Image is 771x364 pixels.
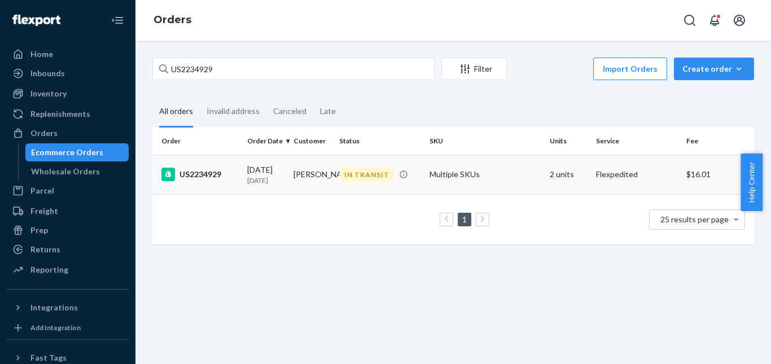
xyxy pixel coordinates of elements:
div: Inventory [30,88,67,99]
div: Create order [682,63,746,74]
div: Parcel [30,185,54,196]
button: Import Orders [593,58,667,80]
a: Ecommerce Orders [25,143,129,161]
img: Flexport logo [12,15,60,26]
input: Search orders [152,58,435,80]
p: Flexpedited [596,169,677,180]
p: [DATE] [247,176,284,185]
th: SKU [425,128,545,155]
div: Reporting [30,264,68,275]
div: IN TRANSIT [339,167,395,182]
button: Close Navigation [106,9,129,32]
a: Parcel [7,182,129,200]
div: Customer [293,136,331,146]
th: Service [592,128,682,155]
button: Integrations [7,299,129,317]
a: Freight [7,202,129,220]
a: Reporting [7,261,129,279]
div: Returns [30,244,60,255]
span: 25 results per page [660,214,729,224]
td: $16.01 [682,155,754,194]
th: Order Date [243,128,289,155]
div: Integrations [30,302,78,313]
button: Open Search Box [678,9,701,32]
div: Canceled [273,97,306,126]
a: Prep [7,221,129,239]
a: Replenishments [7,105,129,123]
a: Add Integration [7,321,129,335]
button: Filter [441,58,507,80]
th: Order [152,128,243,155]
td: 2 units [545,155,592,194]
ol: breadcrumbs [144,4,200,37]
div: Replenishments [30,108,90,120]
a: Page 1 is your current page [460,214,469,224]
div: Ecommerce Orders [31,147,103,158]
div: Filter [442,63,506,74]
td: Multiple SKUs [425,155,545,194]
div: Inbounds [30,68,65,79]
div: All orders [159,97,193,128]
a: Inbounds [7,64,129,82]
a: Orders [154,14,191,26]
div: Add Integration [30,323,81,332]
div: Home [30,49,53,60]
button: Open account menu [728,9,751,32]
button: Open notifications [703,9,726,32]
div: US2234929 [161,168,238,181]
div: Late [320,97,336,126]
div: Fast Tags [30,352,67,363]
div: Freight [30,205,58,217]
div: Invalid address [207,97,260,126]
div: Orders [30,128,58,139]
th: Fee [682,128,754,155]
a: Home [7,45,129,63]
div: [DATE] [247,164,284,185]
button: Create order [674,58,754,80]
th: Status [335,128,425,155]
th: Units [545,128,592,155]
a: Returns [7,240,129,258]
a: Wholesale Orders [25,163,129,181]
td: [PERSON_NAME] [289,155,335,194]
div: Wholesale Orders [31,166,100,177]
div: Prep [30,225,48,236]
a: Inventory [7,85,129,103]
a: Orders [7,124,129,142]
button: Help Center [741,154,763,211]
